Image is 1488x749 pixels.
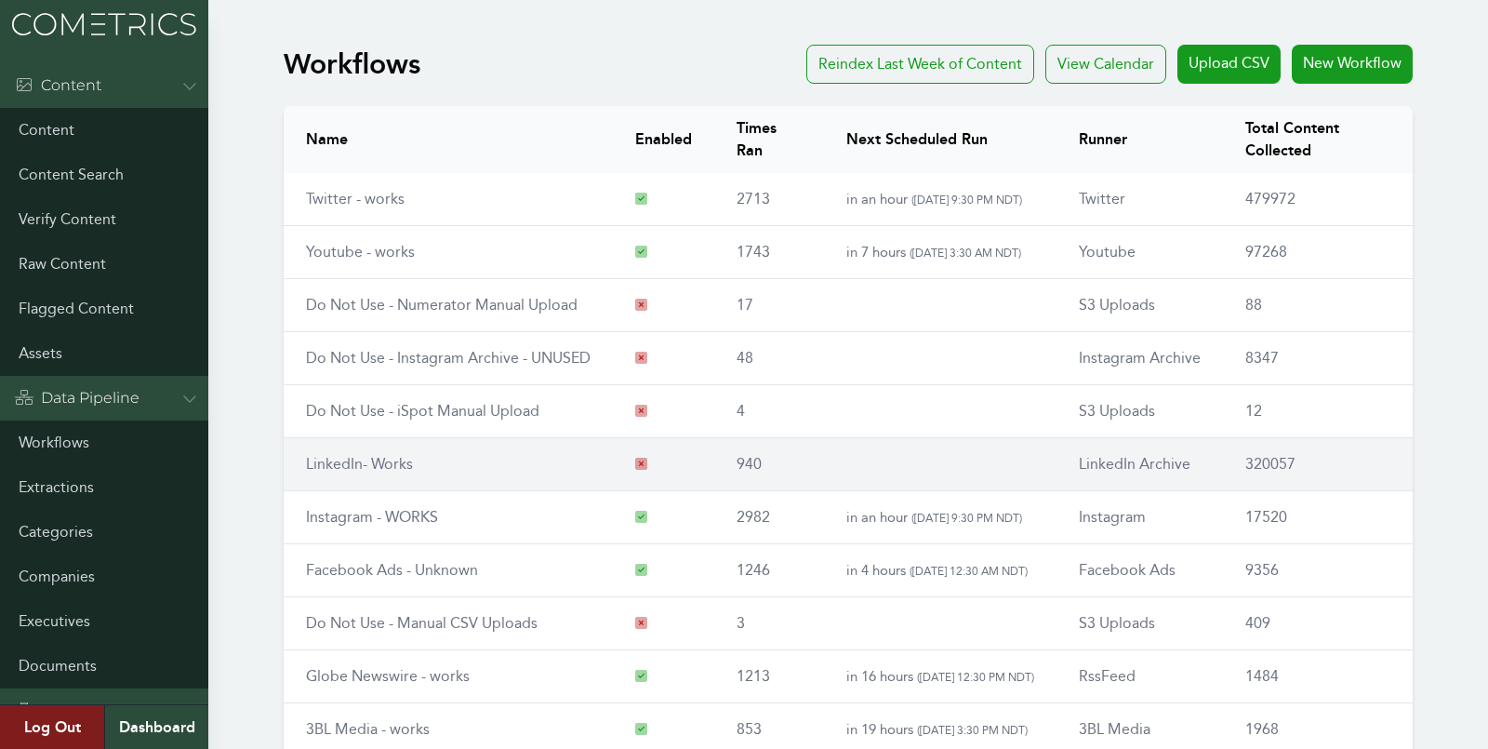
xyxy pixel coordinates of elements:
td: S3 Uploads [1056,279,1223,332]
span: ( [DATE] 12:30 AM NDT ) [910,564,1028,578]
a: Do Not Use - Manual CSV Uploads [306,614,538,632]
div: Admin [15,700,91,722]
td: 940 [714,438,823,491]
a: Dashboard [104,705,208,749]
a: Do Not Use - Numerator Manual Upload [306,296,578,314]
a: Do Not Use - Instagram Archive - UNUSED [306,349,591,367]
a: LinkedIn- Works [306,455,413,473]
a: New Workflow [1292,45,1413,84]
td: LinkedIn Archive [1056,438,1223,491]
a: Do Not Use - iSpot Manual Upload [306,402,539,420]
td: 9356 [1223,544,1413,597]
td: 1743 [714,226,823,279]
td: 320057 [1223,438,1413,491]
div: Content [15,74,101,97]
a: Globe Newswire - works [306,667,470,685]
td: Instagram [1056,491,1223,544]
p: in 4 hours [846,559,1034,582]
p: in 16 hours [846,665,1034,688]
td: 479972 [1223,173,1413,226]
a: Instagram - WORKS [306,508,438,526]
p: in an hour [846,506,1034,528]
td: 17520 [1223,491,1413,544]
td: 1213 [714,650,823,703]
a: 3BL Media - works [306,720,430,738]
td: Facebook Ads [1056,544,1223,597]
th: Next Scheduled Run [824,106,1056,173]
a: Reindex Last Week of Content [806,45,1034,84]
a: Upload CSV [1177,45,1281,84]
span: ( [DATE] 3:30 PM NDT ) [917,723,1028,737]
td: 97268 [1223,226,1413,279]
p: in an hour [846,188,1034,210]
p: in 19 hours [846,718,1034,741]
td: 8347 [1223,332,1413,385]
th: Runner [1056,106,1223,173]
td: Twitter [1056,173,1223,226]
span: ( [DATE] 3:30 AM NDT ) [910,246,1021,260]
td: 3 [714,597,823,650]
td: 409 [1223,597,1413,650]
span: ( [DATE] 12:30 PM NDT ) [917,670,1034,684]
span: ( [DATE] 9:30 PM NDT ) [911,193,1022,207]
td: Instagram Archive [1056,332,1223,385]
td: Youtube [1056,226,1223,279]
td: 2982 [714,491,823,544]
div: Data Pipeline [15,387,139,409]
th: Enabled [613,106,714,173]
td: 1484 [1223,650,1413,703]
h1: Workflows [284,47,420,81]
td: 4 [714,385,823,438]
td: S3 Uploads [1056,385,1223,438]
td: S3 Uploads [1056,597,1223,650]
span: ( [DATE] 9:30 PM NDT ) [911,511,1022,525]
td: 2713 [714,173,823,226]
th: Times Ran [714,106,823,173]
a: Twitter - works [306,190,405,207]
td: RssFeed [1056,650,1223,703]
p: in 7 hours [846,241,1034,263]
div: View Calendar [1045,45,1166,84]
td: 17 [714,279,823,332]
td: 12 [1223,385,1413,438]
a: Youtube - works [306,243,415,261]
td: 48 [714,332,823,385]
th: Name [284,106,613,173]
a: Facebook Ads - Unknown [306,561,478,579]
td: 1246 [714,544,823,597]
td: 88 [1223,279,1413,332]
th: Total Content Collected [1223,106,1413,173]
